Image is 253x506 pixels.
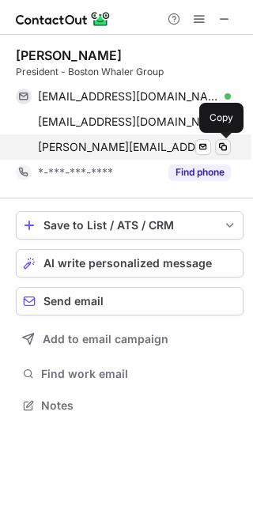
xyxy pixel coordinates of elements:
[41,367,237,381] span: Find work email
[38,89,219,104] span: [EMAIL_ADDRESS][DOMAIN_NAME]
[16,363,244,385] button: Find work email
[16,287,244,315] button: Send email
[38,140,213,154] span: [PERSON_NAME][EMAIL_ADDRESS][PERSON_NAME][DOMAIN_NAME]
[16,47,122,63] div: [PERSON_NAME]
[16,325,244,353] button: Add to email campaign
[43,219,216,232] div: Save to List / ATS / CRM
[16,211,244,240] button: save-profile-one-click
[16,65,244,79] div: President - Boston Whaler Group
[43,295,104,308] span: Send email
[16,9,111,28] img: ContactOut v5.3.10
[41,398,237,413] span: Notes
[16,395,244,417] button: Notes
[43,333,168,346] span: Add to email campaign
[38,115,219,129] span: [EMAIL_ADDRESS][DOMAIN_NAME]
[168,164,231,180] button: Reveal Button
[43,257,212,270] span: AI write personalized message
[16,249,244,278] button: AI write personalized message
